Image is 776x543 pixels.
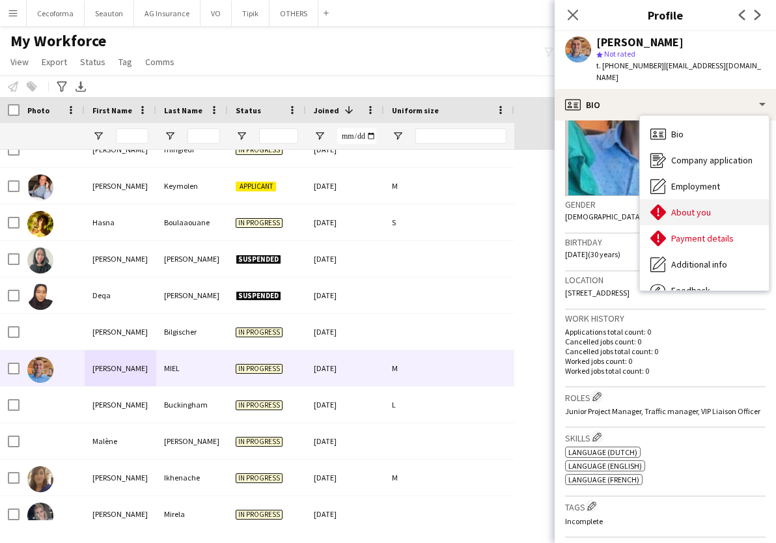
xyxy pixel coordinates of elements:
[565,288,630,298] span: [STREET_ADDRESS]
[236,182,276,191] span: Applicant
[596,36,684,48] div: [PERSON_NAME]
[314,130,326,142] button: Open Filter Menu
[565,516,766,526] p: Incomplete
[236,510,283,520] span: In progress
[671,258,727,270] span: Additional info
[236,291,281,301] span: Suspended
[306,277,384,313] div: [DATE]
[671,206,711,218] span: About you
[596,61,664,70] span: t. [PHONE_NUMBER]
[565,346,766,356] p: Cancelled jobs total count: 0
[306,460,384,495] div: [DATE]
[27,503,53,529] img: Stan Mirela
[640,173,769,199] div: Employment
[27,105,49,115] span: Photo
[75,53,111,70] a: Status
[85,460,156,495] div: [PERSON_NAME]
[555,7,776,23] h3: Profile
[640,147,769,173] div: Company application
[306,314,384,350] div: [DATE]
[236,255,281,264] span: Suspended
[565,356,766,366] p: Worked jobs count: 0
[236,400,283,410] span: In progress
[236,473,283,483] span: In progress
[145,56,174,68] span: Comms
[314,105,339,115] span: Joined
[671,180,720,192] span: Employment
[27,284,53,310] img: Deqa Ali
[568,447,637,457] span: Language (Dutch)
[604,49,635,59] span: Not rated
[565,406,760,416] span: Junior Project Manager, Traffic manager, VIP Liaison Officer
[236,145,283,155] span: In progress
[92,105,132,115] span: First Name
[85,168,156,204] div: [PERSON_NAME]
[54,79,70,94] app-action-btn: Advanced filters
[565,390,766,404] h3: Roles
[565,366,766,376] p: Worked jobs total count: 0
[156,168,228,204] div: Keymolen
[640,225,769,251] div: Payment details
[236,105,261,115] span: Status
[80,56,105,68] span: Status
[232,1,270,26] button: Tipik
[187,128,220,144] input: Last Name Filter Input
[392,473,398,482] span: M
[92,130,104,142] button: Open Filter Menu
[671,154,753,166] span: Company application
[85,350,156,386] div: [PERSON_NAME]
[85,204,156,240] div: Hasna
[392,181,398,191] span: M
[85,423,156,459] div: Malène
[565,499,766,513] h3: Tags
[27,1,85,26] button: Cecoforma
[671,285,710,296] span: Feedback
[565,313,766,324] h3: Work history
[85,387,156,423] div: [PERSON_NAME]
[306,496,384,532] div: [DATE]
[27,247,53,273] img: Shella Cacho
[164,105,202,115] span: Last Name
[565,199,766,210] h3: Gender
[392,130,404,142] button: Open Filter Menu
[565,236,766,248] h3: Birthday
[565,212,643,221] span: [DEMOGRAPHIC_DATA]
[156,314,228,350] div: Bilgischer
[259,128,298,144] input: Status Filter Input
[134,1,201,26] button: AG Insurance
[85,241,156,277] div: [PERSON_NAME]
[85,277,156,313] div: Deqa
[85,496,156,532] div: [PERSON_NAME]
[640,251,769,277] div: Additional info
[306,241,384,277] div: [DATE]
[565,249,620,259] span: [DATE] (30 years)
[236,130,247,142] button: Open Filter Menu
[73,79,89,94] app-action-btn: Export XLSX
[27,174,53,201] img: Camille Keymolen
[306,132,384,167] div: [DATE]
[596,61,761,82] span: | [EMAIL_ADDRESS][DOMAIN_NAME]
[116,128,148,144] input: First Name Filter Input
[306,387,384,423] div: [DATE]
[27,357,53,383] img: Benjamin MIEL
[236,327,283,337] span: In progress
[27,466,53,492] img: Nadia Ikhenache
[671,232,734,244] span: Payment details
[113,53,137,70] a: Tag
[392,105,439,115] span: Uniform size
[392,363,398,373] span: M
[118,56,132,68] span: Tag
[85,1,134,26] button: Seauton
[640,199,769,225] div: About you
[156,496,228,532] div: Mirela
[337,128,376,144] input: Joined Filter Input
[236,437,283,447] span: In progress
[5,53,34,70] a: View
[565,327,766,337] p: Applications total count: 0
[306,168,384,204] div: [DATE]
[415,128,506,144] input: Uniform size Filter Input
[306,350,384,386] div: [DATE]
[156,423,228,459] div: [PERSON_NAME]
[671,128,684,140] span: Bio
[156,387,228,423] div: Buckingham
